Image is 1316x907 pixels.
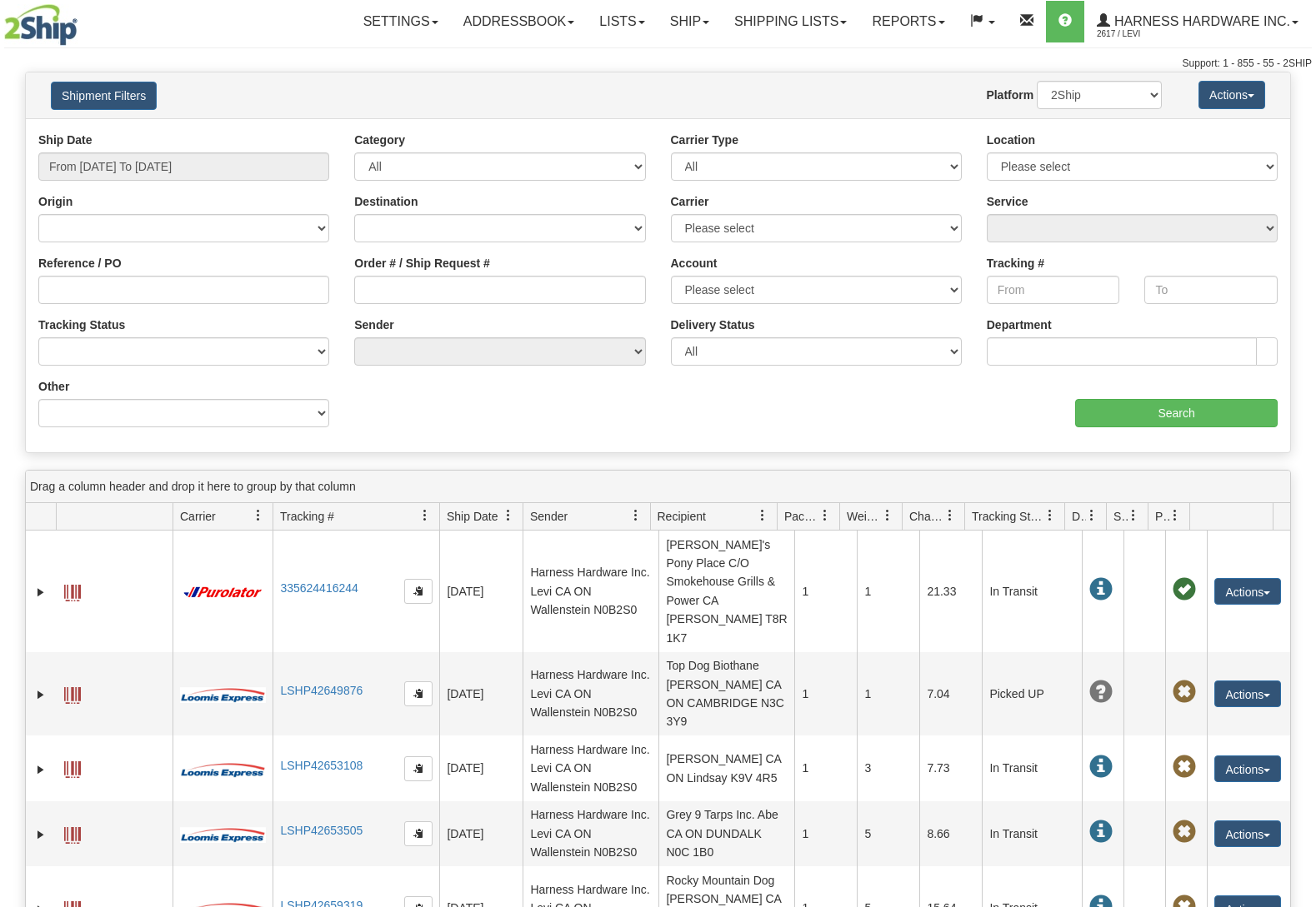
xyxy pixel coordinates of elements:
a: Label [64,820,81,846]
a: Expand [33,826,49,843]
span: Delivery Status [1072,508,1086,525]
button: Actions [1214,755,1281,782]
input: From [987,276,1120,304]
a: Reports [859,1,957,42]
img: 11 - Purolator [180,586,265,599]
span: Pickup Successfully created [1173,578,1196,601]
label: Sender [354,316,393,333]
a: Lists [587,1,657,42]
td: 7.73 [919,735,982,800]
span: Recipient [658,508,706,525]
td: 1 [857,531,919,652]
span: Unknown [1089,680,1113,704]
td: Harness Hardware Inc. Levi CA ON Wallenstein N0B2S0 [523,801,658,866]
td: In Transit [982,531,1082,652]
button: Copy to clipboard [404,579,433,604]
a: 335624416244 [280,581,358,595]
td: 3 [857,735,919,800]
td: 21.33 [919,531,982,652]
span: Pickup Not Assigned [1173,680,1196,704]
td: Harness Hardware Inc. Levi CA ON Wallenstein N0B2S0 [523,652,658,736]
button: Copy to clipboard [404,756,433,781]
span: Pickup Not Assigned [1173,820,1196,844]
span: Charge [909,508,944,525]
td: 1 [794,735,857,800]
img: 30 - Loomis Express [180,761,265,778]
label: Carrier Type [671,132,738,148]
label: Origin [38,193,73,210]
span: Weight [847,508,882,525]
button: Actions [1214,578,1281,605]
a: Expand [33,686,49,703]
td: 1 [794,801,857,866]
a: Pickup Status filter column settings [1161,501,1189,530]
input: To [1144,276,1278,304]
td: In Transit [982,735,1082,800]
span: In Transit [1089,578,1113,601]
a: LSHP42653505 [280,824,363,837]
a: Sender filter column settings [622,501,650,530]
td: Harness Hardware Inc. Levi CA ON Wallenstein N0B2S0 [523,735,658,800]
span: Carrier [180,508,216,525]
td: 8.66 [919,801,982,866]
button: Shipment Filters [51,82,157,110]
iframe: chat widget [1278,368,1314,538]
label: Order # / Ship Request # [354,255,490,272]
td: 5 [857,801,919,866]
td: 1 [794,652,857,736]
td: [PERSON_NAME] CA ON Lindsay K9V 4R5 [658,735,794,800]
span: Packages [784,508,819,525]
button: Copy to clipboard [404,821,433,846]
div: grid grouping header [26,471,1290,503]
td: [PERSON_NAME]'s Pony Place C/O Smokehouse Grills & Power CA [PERSON_NAME] T8R 1K7 [658,531,794,652]
label: Tracking Status [38,316,125,333]
a: Ship [658,1,722,42]
td: [DATE] [439,801,523,866]
label: Reference / PO [38,255,122,272]
label: Carrier [671,193,709,210]
button: Actions [1214,820,1281,847]
label: Ship Date [38,132,93,148]
a: Weight filter column settings [873,501,902,530]
label: Account [671,255,718,272]
a: Label [64,577,81,604]
span: Tracking # [280,508,334,525]
td: 1 [794,531,857,652]
td: [DATE] [439,652,523,736]
img: 30 - Loomis Express [180,686,265,703]
td: [DATE] [439,735,523,800]
input: Search [1075,399,1278,427]
button: Actions [1214,680,1281,707]
a: Addressbook [451,1,588,42]
a: Tracking Status filter column settings [1036,501,1064,530]
label: Location [987,132,1035,148]
label: Service [987,193,1028,210]
label: Department [987,316,1052,333]
label: Other [38,378,69,395]
td: 1 [857,652,919,736]
a: Delivery Status filter column settings [1078,501,1106,530]
a: Ship Date filter column settings [494,501,523,530]
a: Packages filter column settings [811,501,839,530]
span: Tracking Status [972,508,1044,525]
div: Support: 1 - 855 - 55 - 2SHIP [4,57,1312,71]
label: Delivery Status [671,316,755,333]
button: Actions [1198,81,1265,109]
span: 2617 / Levi [1097,26,1222,42]
button: Copy to clipboard [404,681,433,706]
label: Tracking # [987,255,1044,272]
a: LSHP42653108 [280,759,363,772]
a: Charge filter column settings [936,501,964,530]
td: Harness Hardware Inc. Levi CA ON Wallenstein N0B2S0 [523,531,658,652]
span: In Transit [1089,820,1113,844]
a: Expand [33,761,49,778]
td: In Transit [982,801,1082,866]
span: Pickup Status [1155,508,1169,525]
span: Shipment Issues [1113,508,1128,525]
img: logo2617.jpg [4,4,78,46]
span: Harness Hardware Inc. [1110,14,1290,28]
td: 7.04 [919,652,982,736]
a: LSHP42649876 [280,684,363,697]
a: Settings [351,1,451,42]
a: Expand [33,584,49,601]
